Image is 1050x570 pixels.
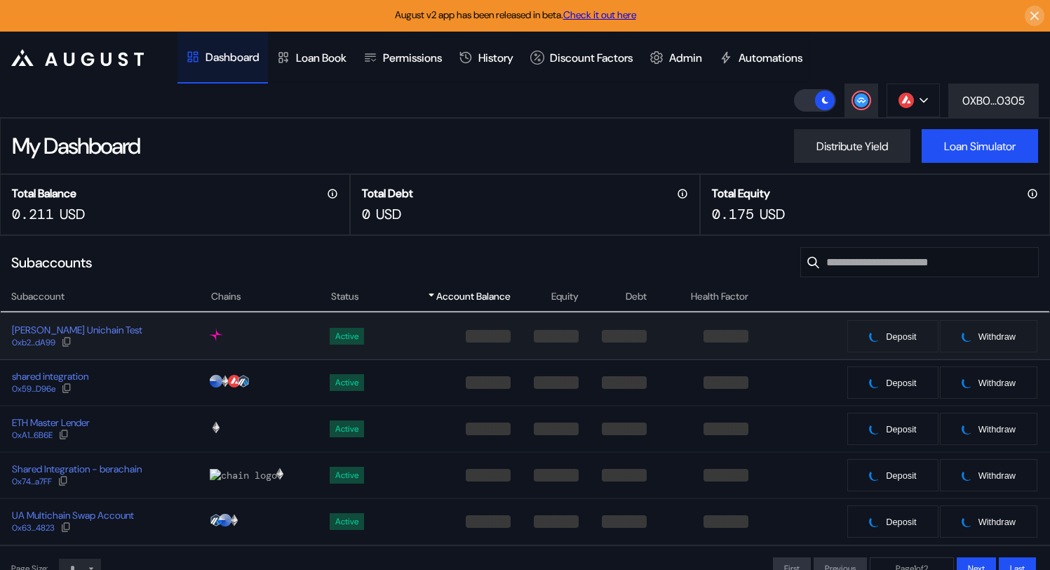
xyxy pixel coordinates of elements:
div: Shared Integration - berachain [12,463,142,475]
img: pending [867,514,882,529]
div: Subaccounts [11,253,92,272]
button: Distribute Yield [794,129,910,163]
div: [PERSON_NAME] Unichain Test [12,324,142,336]
div: Dashboard [206,50,260,65]
div: USD [760,205,785,223]
span: Deposit [886,517,916,527]
a: History [450,32,522,84]
img: pending [960,468,975,483]
img: pending [867,421,882,437]
img: pending [867,468,882,483]
span: Deposit [886,331,916,342]
div: Active [335,331,358,341]
button: pendingDeposit [847,505,938,538]
div: 0xA1...6B6E [12,430,53,440]
span: Debt [626,289,647,304]
span: Deposit [886,378,916,388]
img: pending [960,329,975,344]
span: August v2 app has been released in beta. [395,8,636,21]
button: pendingWithdraw [939,366,1038,399]
img: chain logo [219,514,231,526]
span: Withdraw [978,331,1016,342]
div: USD [376,205,401,223]
span: Withdraw [978,424,1016,435]
img: pending [960,375,975,390]
div: 0x74...a7FF [12,477,52,486]
a: Loan Book [268,32,355,84]
div: Automations [739,51,802,65]
span: Status [331,289,359,304]
div: 0x59...D96e [12,384,55,394]
div: Loan Simulator [944,139,1016,154]
button: pendingWithdraw [939,412,1038,446]
div: Distribute Yield [816,139,888,154]
img: chain logo [898,93,914,108]
span: Withdraw [978,470,1016,481]
a: Dashboard [177,32,268,84]
a: Admin [641,32,711,84]
button: pendingDeposit [847,458,938,492]
img: pending [960,514,975,529]
span: Chains [211,289,241,304]
button: pendingWithdraw [939,319,1038,353]
img: chain logo [228,514,241,526]
div: My Dashboard [12,131,140,161]
img: chain logo [210,469,277,482]
button: pendingDeposit [847,366,938,399]
div: Active [335,424,358,434]
span: Deposit [886,470,916,481]
img: chain logo [219,375,231,387]
div: Permissions [383,51,442,65]
div: shared integration [12,370,88,383]
div: Active [335,517,358,526]
div: 0 [362,205,370,223]
button: Loan Simulator [922,129,1038,163]
button: pendingDeposit [847,412,938,446]
span: Health Factor [691,289,748,304]
div: 0x63...4823 [12,523,55,533]
a: Check it out here [563,8,636,21]
div: Admin [669,51,702,65]
a: Permissions [355,32,450,84]
div: 0.211 [12,205,54,223]
button: pendingDeposit [847,319,938,353]
img: chain logo [237,375,250,387]
img: pending [960,421,975,437]
span: Withdraw [978,517,1016,527]
button: pendingWithdraw [939,505,1038,538]
div: USD [60,205,85,223]
img: chain logo [274,468,286,480]
span: Account Balance [436,289,511,304]
img: chain logo [210,375,222,387]
div: 0XB0...0305 [962,93,1025,108]
div: Loan Book [296,51,346,65]
div: Discount Factors [550,51,633,65]
span: Equity [551,289,579,304]
img: chain logo [228,375,241,387]
h2: Total Balance [12,186,76,201]
div: Active [335,378,358,387]
button: chain logo [887,84,940,117]
img: chain logo [210,421,222,434]
div: 0xb2...dA99 [12,338,55,347]
div: ETH Master Lender [12,416,90,429]
div: UA Multichain Swap Account [12,509,134,522]
img: pending [867,329,882,344]
div: 0.175 [712,205,754,223]
button: 0XB0...0305 [948,84,1039,117]
a: Discount Factors [522,32,641,84]
h2: Total Debt [362,186,413,201]
img: chain logo [210,514,222,526]
img: chain logo [210,329,222,341]
div: Active [335,470,358,480]
span: Subaccount [11,289,65,304]
img: pending [867,375,882,390]
a: Automations [711,32,811,84]
h2: Total Equity [712,186,770,201]
button: pendingWithdraw [939,458,1038,492]
div: History [478,51,513,65]
span: Withdraw [978,378,1016,388]
span: Deposit [886,424,916,435]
